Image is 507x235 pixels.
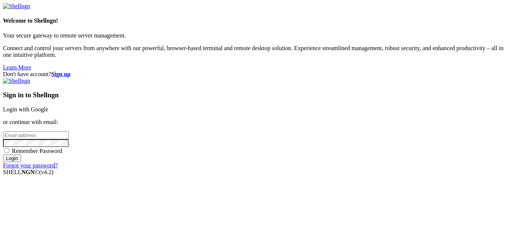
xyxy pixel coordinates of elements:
[3,3,30,10] img: Shellngn
[12,148,62,154] span: Remember Password
[3,106,48,112] a: Login with Google
[3,45,504,58] p: Connect and control your servers from anywhere with our powerful, browser-based terminal and remo...
[3,32,504,39] p: Your secure gateway to remote server management.
[51,71,71,77] a: Sign up
[3,64,31,71] a: Learn More
[3,131,69,139] input: Email address
[3,91,504,99] h3: Sign in to Shellngn
[3,154,21,162] input: Login
[22,169,35,175] b: NGN
[3,119,504,125] p: or continue with email:
[3,169,53,175] span: SHELL ©
[3,17,504,24] h4: Welcome to Shellngn!
[4,148,9,153] input: Remember Password
[3,78,30,84] img: Shellngn
[3,162,58,169] a: Forgot your password?
[39,169,54,175] span: 4.2.0
[3,71,504,78] div: Don't have account?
